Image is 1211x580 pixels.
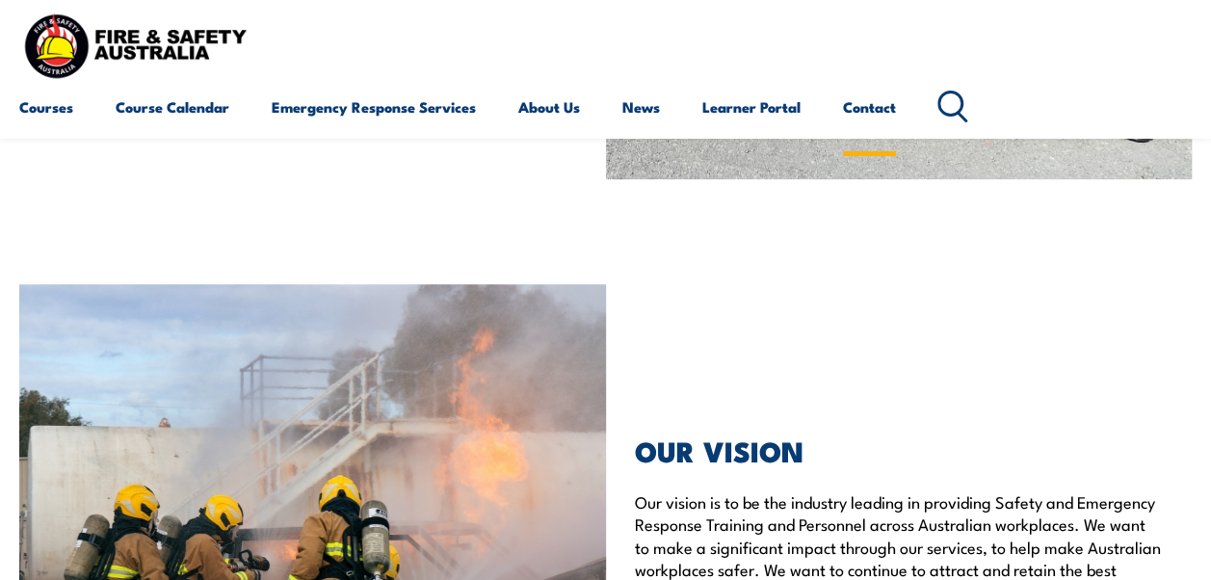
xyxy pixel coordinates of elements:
[272,84,476,130] a: Emergency Response Services
[19,84,73,130] a: Courses
[843,84,896,130] a: Contact
[622,84,660,130] a: News
[116,84,229,130] a: Course Calendar
[518,84,580,130] a: About Us
[702,84,801,130] a: Learner Portal
[635,437,1163,462] h2: OUR VISION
